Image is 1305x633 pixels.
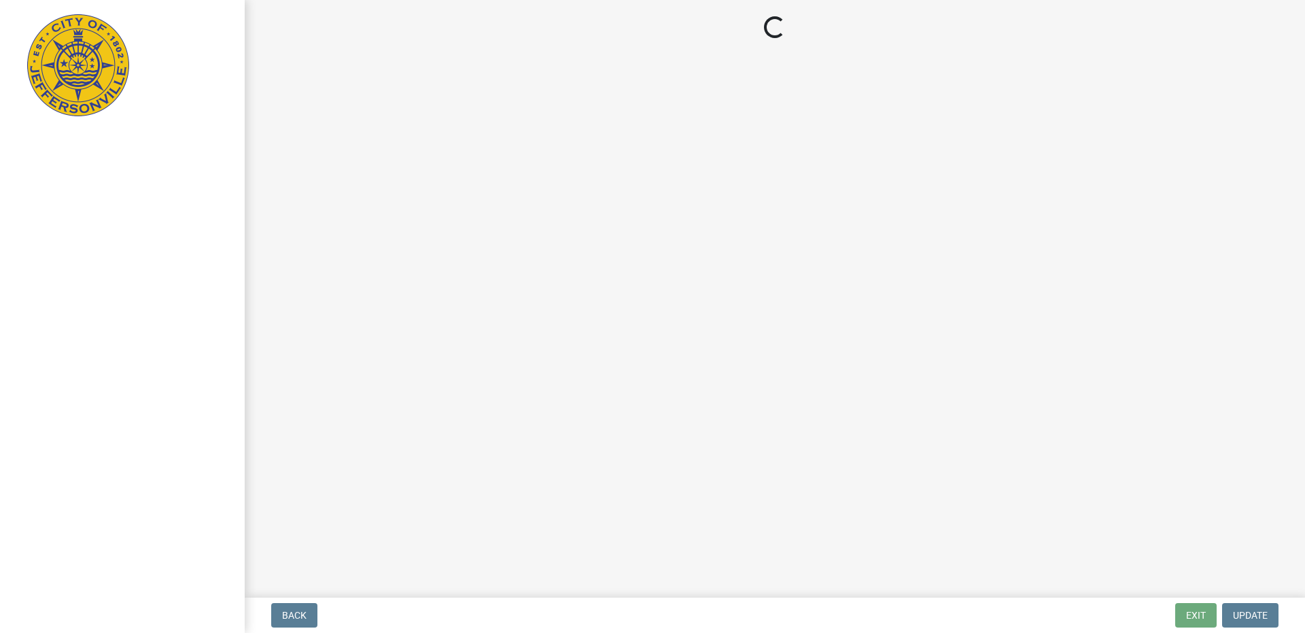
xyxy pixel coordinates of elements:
img: City of Jeffersonville, Indiana [27,14,129,116]
button: Update [1222,603,1278,628]
button: Back [271,603,317,628]
span: Back [282,610,307,621]
span: Update [1233,610,1268,621]
button: Exit [1175,603,1217,628]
